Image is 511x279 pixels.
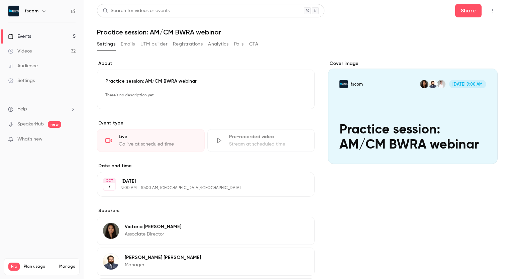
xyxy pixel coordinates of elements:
[140,39,168,50] button: UTM builder
[229,141,307,148] div: Stream at scheduled time
[17,121,44,128] a: SpeakerHub
[108,183,111,190] p: 7
[121,178,279,185] p: [DATE]
[207,129,315,152] div: Pre-recorded videoStream at scheduled time
[103,178,115,183] div: OCT
[8,48,32,55] div: Videos
[68,136,76,143] iframe: Noticeable Trigger
[8,77,35,84] div: Settings
[125,254,201,261] p: [PERSON_NAME] [PERSON_NAME]
[103,254,119,270] img: Charles McGillivary
[8,33,31,40] div: Events
[48,121,61,128] span: new
[97,39,115,50] button: Settings
[97,60,315,67] label: About
[229,133,307,140] div: Pre-recorded video
[59,264,75,269] a: Manage
[97,120,315,126] p: Event type
[125,262,201,268] p: Manager
[249,39,258,50] button: CTA
[97,207,315,214] label: Speakers
[119,133,196,140] div: Live
[328,60,498,164] section: Cover image
[208,39,229,50] button: Analytics
[8,263,20,271] span: Pro
[105,90,306,101] p: There's no description yet
[328,60,498,67] label: Cover image
[121,39,135,50] button: Emails
[97,217,315,245] div: Victoria NgVictoria [PERSON_NAME]Associate Director
[25,8,38,14] h6: fscom
[97,163,315,169] label: Date and time
[103,7,170,14] div: Search for videos or events
[8,63,38,69] div: Audience
[17,136,42,143] span: What's new
[119,141,196,148] div: Go live at scheduled time
[105,78,306,85] p: Practice session: AM/CM BWRA webinar
[103,223,119,239] img: Victoria Ng
[8,106,76,113] li: help-dropdown-opener
[8,6,19,16] img: fscom
[97,28,498,36] h1: Practice session: AM/CM BWRA webinar
[97,129,205,152] div: LiveGo live at scheduled time
[121,185,279,191] p: 9:00 AM - 10:00 AM, [GEOGRAPHIC_DATA]/[GEOGRAPHIC_DATA]
[24,264,55,269] span: Plan usage
[17,106,27,113] span: Help
[97,248,315,276] div: Charles McGillivary[PERSON_NAME] [PERSON_NAME]Manager
[455,4,482,17] button: Share
[125,223,181,230] p: Victoria [PERSON_NAME]
[234,39,244,50] button: Polls
[125,231,181,238] p: Associate Director
[173,39,203,50] button: Registrations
